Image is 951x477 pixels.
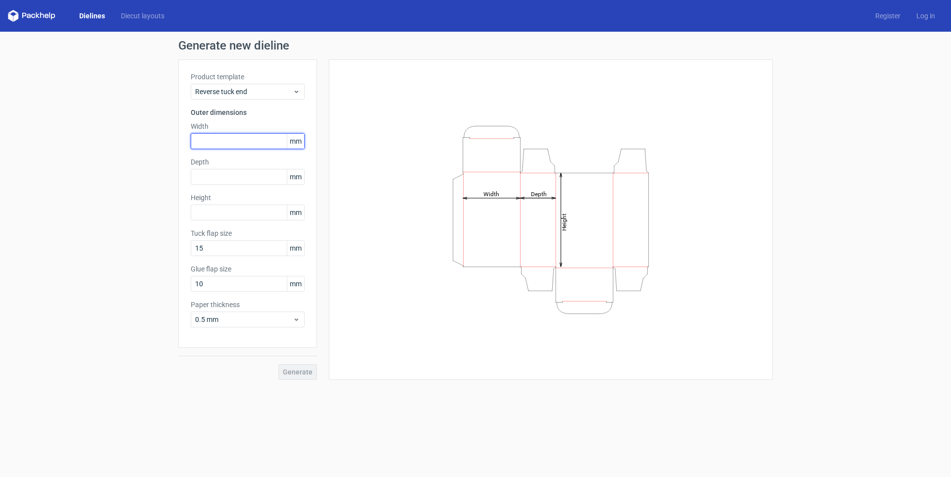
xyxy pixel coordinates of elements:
label: Width [191,121,305,131]
span: Reverse tuck end [195,87,293,97]
h1: Generate new dieline [178,40,773,52]
span: mm [287,241,304,256]
a: Diecut layouts [113,11,172,21]
span: mm [287,134,304,149]
label: Depth [191,157,305,167]
span: mm [287,276,304,291]
label: Paper thickness [191,300,305,310]
span: mm [287,169,304,184]
label: Product template [191,72,305,82]
a: Dielines [71,11,113,21]
h3: Outer dimensions [191,107,305,117]
tspan: Width [483,190,499,197]
a: Log in [908,11,943,21]
a: Register [867,11,908,21]
label: Glue flap size [191,264,305,274]
span: mm [287,205,304,220]
tspan: Height [561,213,568,230]
tspan: Depth [531,190,547,197]
label: Height [191,193,305,203]
span: 0.5 mm [195,315,293,324]
label: Tuck flap size [191,228,305,238]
